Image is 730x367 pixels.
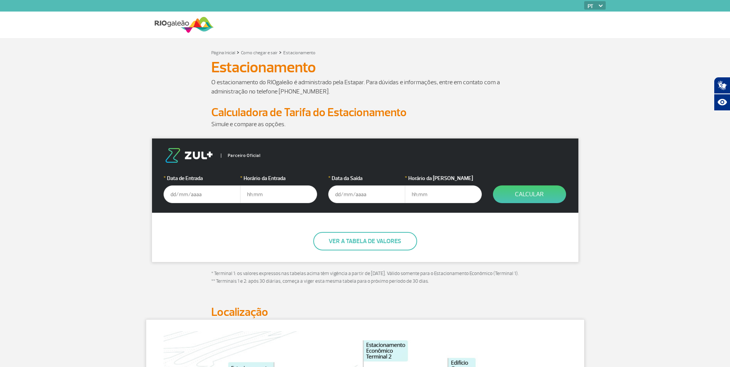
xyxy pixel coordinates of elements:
p: * Terminal 1: os valores expressos nas tabelas acima têm vigência a partir de [DATE]. Válido some... [211,270,519,285]
a: Estacionamento [283,50,316,56]
img: logo-zul.png [164,148,214,163]
button: Calcular [493,185,566,203]
a: Como chegar e sair [241,50,277,56]
a: Página Inicial [211,50,235,56]
h1: Estacionamento [211,61,519,74]
p: Simule e compare as opções. [211,120,519,129]
button: Abrir tradutor de língua de sinais. [714,77,730,94]
label: Data de Entrada [164,174,241,182]
p: O estacionamento do RIOgaleão é administrado pela Estapar. Para dúvidas e informações, entre em c... [211,78,519,96]
input: hh:mm [240,185,317,203]
input: hh:mm [405,185,482,203]
h2: Localização [211,305,519,319]
input: dd/mm/aaaa [164,185,241,203]
label: Data da Saída [328,174,405,182]
button: Ver a tabela de valores [313,232,417,250]
button: Abrir recursos assistivos. [714,94,730,111]
h2: Calculadora de Tarifa do Estacionamento [211,105,519,120]
div: Plugin de acessibilidade da Hand Talk. [714,77,730,111]
label: Horário da Entrada [240,174,317,182]
input: dd/mm/aaaa [328,185,405,203]
label: Horário da [PERSON_NAME] [405,174,482,182]
a: > [279,48,282,57]
span: Parceiro Oficial [221,153,261,158]
a: > [237,48,239,57]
